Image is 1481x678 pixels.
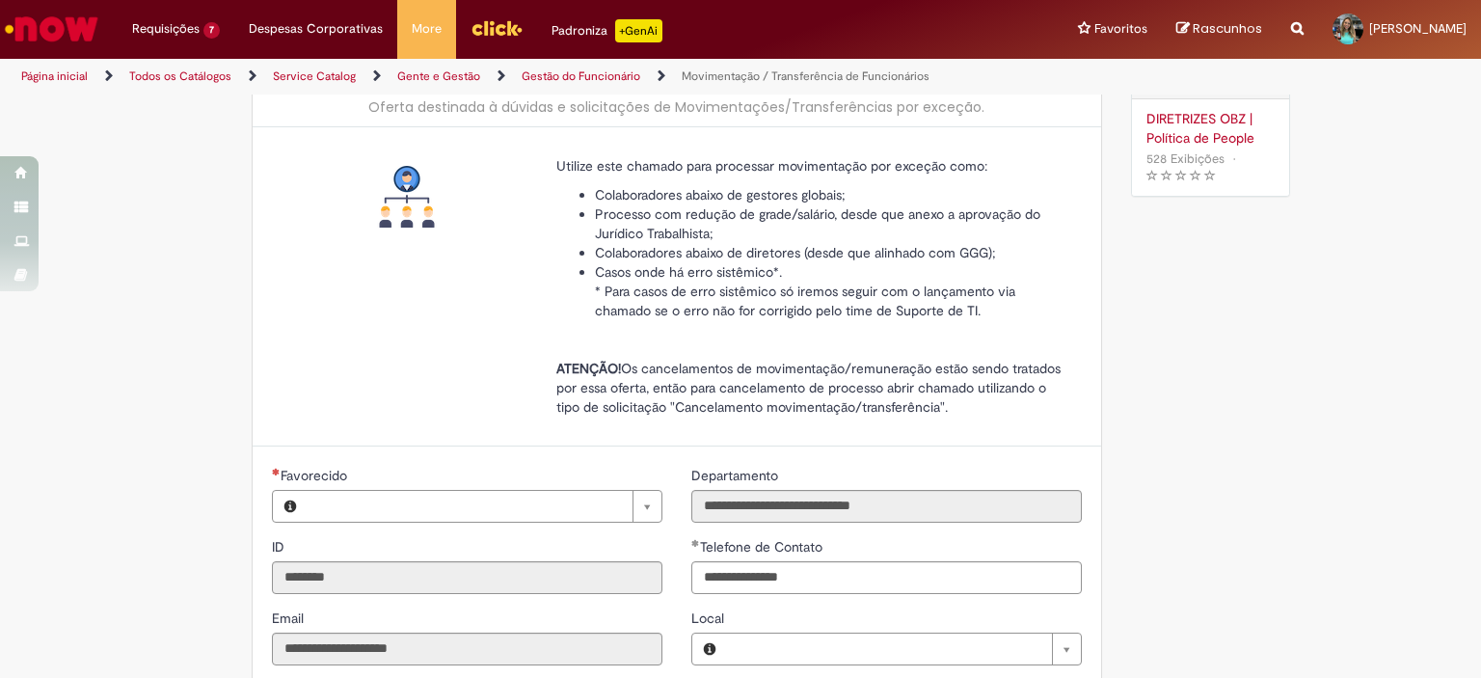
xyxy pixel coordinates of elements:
span: Os cancelamentos de movimentação/remuneração estão sendo tratados por essa oferta, então para can... [556,360,1061,416]
a: Página inicial [21,68,88,84]
span: Colaboradores abaixo de diretores (desde que alinhado com GGG); [595,244,996,261]
input: Email [272,633,662,665]
span: 7 [203,22,220,39]
span: More [412,19,442,39]
span: Casos onde há erro sistêmico*. [595,263,782,281]
a: Todos os Catálogos [129,68,231,84]
span: Somente leitura - Email [272,610,308,627]
label: Somente leitura - Email [272,609,308,628]
ul: Trilhas de página [14,59,973,95]
div: Oferta destinada à dúvidas e solicitações de Movimentações/Transferências por exceção. [272,97,1082,117]
button: Local, Visualizar este registro [692,634,727,664]
span: * Para casos de erro sistêmico só iremos seguir com o lançamento via chamado se o erro não for co... [595,283,1015,319]
img: Movimentação / Transferência de Funcionários [376,166,438,228]
span: Obrigatório Preenchido [691,539,700,547]
a: Movimentação / Transferência de Funcionários [682,68,929,84]
input: ID [272,561,662,594]
p: +GenAi [615,19,662,42]
label: Somente leitura - Departamento [691,466,782,485]
a: Limpar campo Local [727,634,1081,664]
span: Necessários - Favorecido [281,467,351,484]
span: 528 Exibições [1146,150,1225,167]
a: DIRETRIZES OBZ | Política de People [1146,109,1275,148]
span: Rascunhos [1193,19,1262,38]
label: Somente leitura - ID [272,537,288,556]
span: Colaboradores abaixo de gestores globais; [595,186,846,203]
div: Padroniza [552,19,662,42]
span: Telefone de Contato [700,538,826,556]
a: Gente e Gestão [397,68,480,84]
span: Somente leitura - ID [272,538,288,556]
input: Departamento [691,490,1082,523]
input: Telefone de Contato [691,561,1082,594]
span: Utilize este chamado para processar movimentação por exceção como: [556,157,987,175]
span: Processo com redução de grade/salário, desde que anexo a aprovação do Jurídico Trabalhista; [595,205,1040,242]
span: [PERSON_NAME] [1369,20,1467,37]
a: Limpar campo Favorecido [308,491,661,522]
button: Favorecido, Visualizar este registro [273,491,308,522]
span: • [1228,146,1240,172]
span: Necessários [272,468,281,475]
span: Local [691,610,728,627]
span: Requisições [132,19,200,39]
span: Somente leitura - Departamento [691,467,782,484]
img: ServiceNow [2,10,101,48]
img: click_logo_yellow_360x200.png [471,14,523,42]
strong: ATENÇÃO! [556,360,621,377]
span: Despesas Corporativas [249,19,383,39]
a: Gestão do Funcionário [522,68,640,84]
a: Rascunhos [1176,20,1262,39]
span: Favoritos [1094,19,1147,39]
a: Service Catalog [273,68,356,84]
